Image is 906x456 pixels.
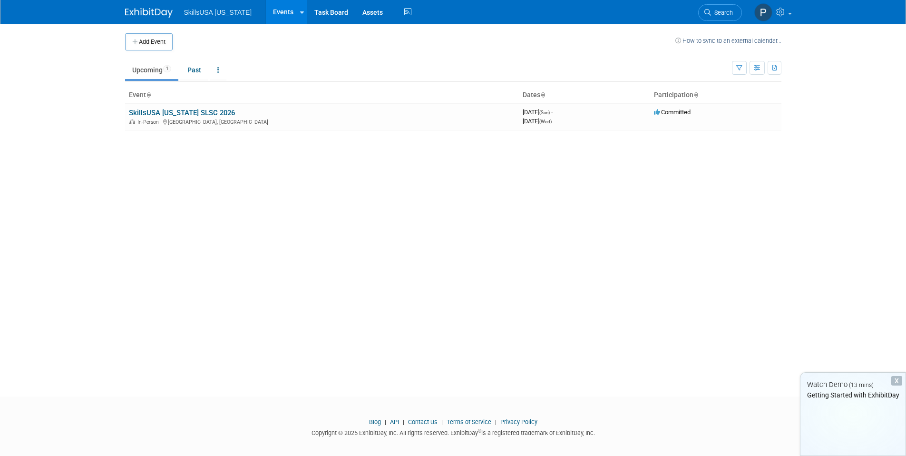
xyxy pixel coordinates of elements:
span: - [551,109,553,116]
span: (Wed) [539,119,552,124]
a: Upcoming1 [125,61,178,79]
span: Search [711,9,733,16]
a: Sort by Start Date [540,91,545,99]
a: Privacy Policy [500,418,537,426]
a: Contact Us [408,418,438,426]
a: API [390,418,399,426]
img: ExhibitDay [125,8,173,18]
th: Event [125,87,519,103]
div: Watch Demo [800,380,906,390]
span: | [439,418,445,426]
a: SkillsUSA [US_STATE] SLSC 2026 [129,109,235,117]
img: Peyton Andre [754,3,772,21]
sup: ® [478,428,481,434]
a: Search [698,4,742,21]
div: Dismiss [891,376,902,386]
a: Terms of Service [447,418,491,426]
span: (13 mins) [849,382,874,388]
a: Sort by Participation Type [693,91,698,99]
th: Dates [519,87,650,103]
div: Getting Started with ExhibitDay [800,390,906,400]
span: Committed [654,109,691,116]
span: | [400,418,407,426]
span: | [382,418,389,426]
span: [DATE] [523,118,552,125]
span: 1 [163,65,171,72]
span: [DATE] [523,109,553,116]
div: [GEOGRAPHIC_DATA], [GEOGRAPHIC_DATA] [129,118,515,125]
a: How to sync to an external calendar... [675,37,781,44]
a: Blog [369,418,381,426]
span: In-Person [137,119,162,125]
span: | [493,418,499,426]
img: In-Person Event [129,119,135,124]
a: Past [180,61,208,79]
a: Sort by Event Name [146,91,151,99]
span: (Sun) [539,110,550,115]
th: Participation [650,87,781,103]
button: Add Event [125,33,173,50]
span: SkillsUSA [US_STATE] [184,9,252,16]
